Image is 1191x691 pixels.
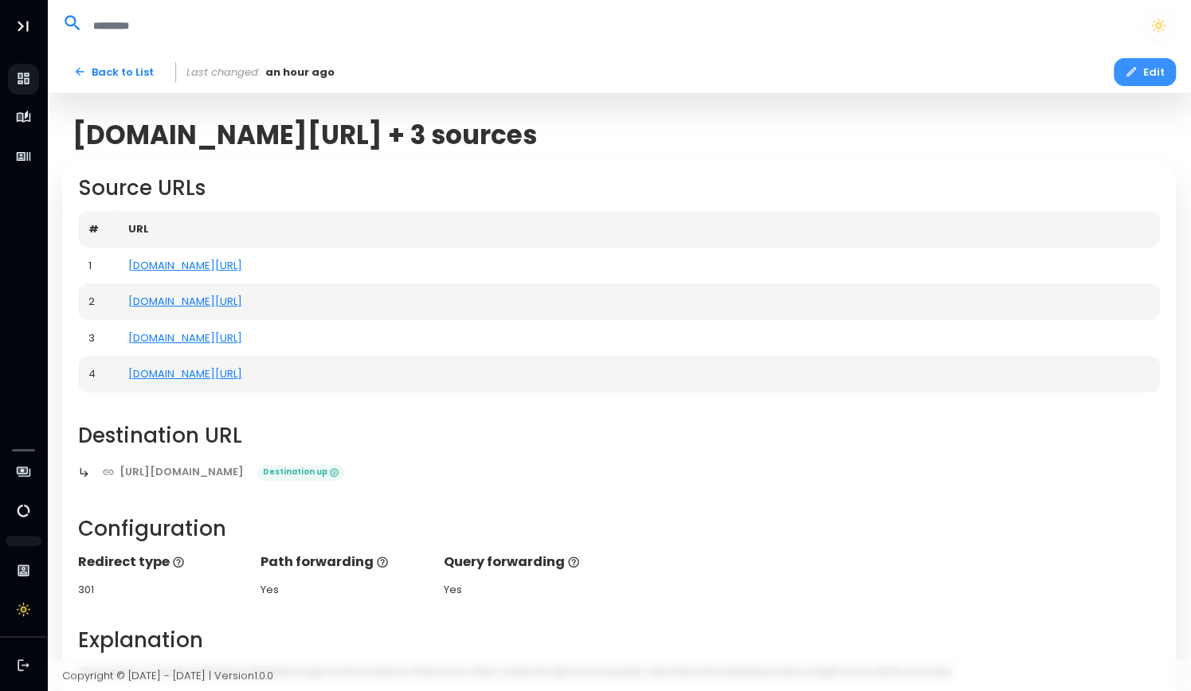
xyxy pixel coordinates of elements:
[88,366,108,382] div: 4
[88,258,108,274] div: 1
[444,582,611,598] div: Yes
[78,582,245,598] div: 301
[88,330,108,346] div: 3
[265,64,335,80] span: an hour ago
[128,330,242,345] a: [DOMAIN_NAME][URL]
[128,258,242,273] a: [DOMAIN_NAME][URL]
[128,366,242,381] a: [DOMAIN_NAME][URL]
[88,294,108,310] div: 2
[62,58,165,86] a: Back to List
[1114,58,1176,86] button: Edit
[78,211,118,248] th: #
[128,294,242,309] a: [DOMAIN_NAME][URL]
[261,582,428,598] div: Yes
[78,552,245,572] p: Redirect type
[72,119,537,150] span: [DOMAIN_NAME][URL] + 3 sources
[444,552,611,572] p: Query forwarding
[78,517,1161,541] h2: Configuration
[91,459,256,486] a: [URL][DOMAIN_NAME]
[118,211,1161,248] th: URL
[78,424,1161,448] h2: Destination URL
[78,176,1161,201] h2: Source URLs
[261,552,428,572] p: Path forwarding
[62,668,273,683] span: Copyright © [DATE] - [DATE] | Version 1.0.0
[257,465,344,481] span: Destination up
[8,11,38,41] button: Toggle Aside
[78,628,1161,653] h2: Explanation
[186,64,261,80] span: Last changed:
